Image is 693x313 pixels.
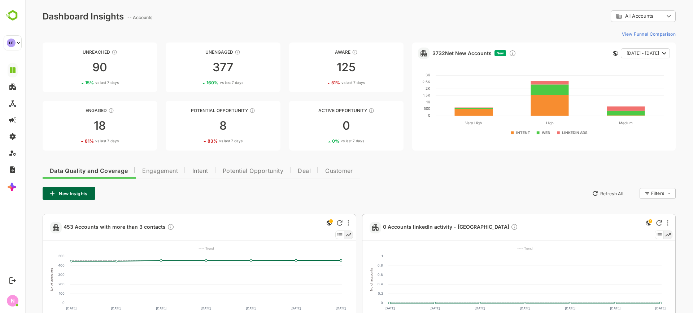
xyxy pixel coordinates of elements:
span: 453 Accounts with more than 3 contacts [38,223,149,232]
span: Potential Opportunity [197,168,258,174]
text: 200 [33,282,39,286]
div: 0 [264,120,378,131]
span: Intent [167,168,183,174]
div: 90 [17,62,132,73]
text: Medium [594,121,607,125]
a: EngagedThese accounts are warm, further nurturing would qualify them to MQAs1881%vs last 7 days [17,101,132,151]
div: 15 % [60,80,93,85]
button: Refresh All [563,188,601,199]
div: All Accounts [585,9,650,23]
text: [DATE] [494,306,505,310]
button: New Insights [17,187,70,200]
div: Active Opportunity [264,108,378,113]
div: 51 % [306,80,340,85]
span: Data Quality and Coverage [25,168,103,174]
span: [DATE] - [DATE] [601,49,634,58]
div: 125 [264,62,378,73]
div: Filters [625,187,650,200]
div: 377 [140,62,255,73]
text: 500 [398,106,405,111]
text: Very High [440,121,457,125]
text: ---- Trend [492,246,507,250]
span: vs last 7 days [195,80,218,85]
a: UnreachedThese accounts have not been engaged with for a defined time period9015%vs last 7 days [17,43,132,92]
div: More [322,220,324,226]
div: 160 % [181,80,218,85]
span: Engagement [117,168,153,174]
span: vs last 7 days [70,138,93,144]
text: High [521,121,528,125]
text: 3K [400,73,405,77]
text: [DATE] [175,306,186,310]
div: These accounts are MQAs and can be passed on to Inside Sales [224,108,230,113]
div: This card does not support filter and segments [588,51,593,56]
ag: -- Accounts [102,15,129,20]
text: [DATE] [540,306,550,310]
a: Active OpportunityThese accounts have open opportunities which might be at any of the Sales Stage... [264,101,378,151]
div: Unengaged [140,49,255,55]
div: 81 % [60,138,93,144]
text: ---- Trend [173,246,189,250]
text: 1 [356,254,358,258]
text: 500 [33,254,39,258]
div: Potential Opportunity [140,108,255,113]
text: 0.6 [352,273,358,277]
div: Unreached [17,49,132,55]
div: This is a global insight. Segment selection is not applicable for this view [300,219,308,228]
a: 453 Accounts with more than 3 contactsDescription not present [38,223,152,232]
img: BambooboxLogoMark.f1c84d78b4c51b1a7b5f700c9845e183.svg [4,9,22,22]
div: Description not present [142,223,149,232]
button: View Funnel Comparison [594,28,650,40]
text: 100 [34,291,39,295]
text: 0 [356,301,358,305]
text: 0 [37,301,39,305]
text: [DATE] [310,306,321,310]
text: 1K [401,100,405,104]
div: Filters [626,191,639,196]
button: Logout [8,276,17,285]
text: [DATE] [41,306,51,310]
div: 0 % [307,138,339,144]
div: This is a global insight. Segment selection is not applicable for this view [619,219,628,228]
div: Engaged [17,108,132,113]
text: 0.2 [353,291,358,295]
text: [DATE] [585,306,595,310]
text: 0.4 [352,282,358,286]
text: [DATE] [86,306,96,310]
span: vs last 7 days [316,80,340,85]
text: 400 [33,263,39,267]
text: No of accounts [25,268,29,291]
div: 83 % [182,138,217,144]
text: [DATE] [449,306,460,310]
div: N [7,295,18,307]
div: More [642,220,643,226]
div: Description not present [485,223,493,232]
div: All Accounts [590,13,639,19]
text: 0.8 [352,263,358,267]
div: Refresh [631,220,637,226]
div: 8 [140,120,255,131]
text: 2K [400,86,405,90]
text: 0 [403,113,405,117]
text: 2.5K [397,80,405,84]
text: 300 [33,273,39,277]
a: 3732Net New Accounts [407,50,466,56]
button: [DATE] - [DATE] [596,48,645,58]
text: 1.5K [398,93,405,97]
span: All Accounts [600,13,628,19]
text: [DATE] [359,306,370,310]
a: Potential OpportunityThese accounts are MQAs and can be passed on to Inside Sales883%vs last 7 days [140,101,255,151]
div: These accounts are warm, further nurturing would qualify them to MQAs [83,108,89,113]
a: AwareThese accounts have just entered the buying cycle and need further nurturing12551%vs last 7 ... [264,43,378,92]
a: UnengagedThese accounts have not shown enough engagement and need nurturing377160%vs last 7 days [140,43,255,92]
span: Deal [273,168,286,174]
text: [DATE] [221,306,231,310]
text: No of accounts [344,268,348,291]
div: These accounts have not been engaged with for a defined time period [86,49,92,55]
span: vs last 7 days [194,138,217,144]
span: vs last 7 days [315,138,339,144]
span: vs last 7 days [70,80,93,85]
div: Aware [264,49,378,55]
text: [DATE] [131,306,141,310]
